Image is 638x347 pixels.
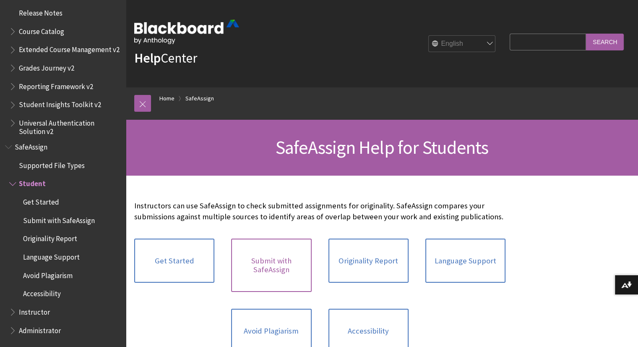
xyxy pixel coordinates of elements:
[134,50,197,66] a: HelpCenter
[134,239,214,283] a: Get Started
[19,98,101,109] span: Student Insights Toolkit v2
[134,20,239,44] img: Blackboard by Anthology
[429,36,496,53] select: Site Language Selector
[586,34,624,50] input: Search
[19,116,120,136] span: Universal Authentication Solution v2
[23,213,95,225] span: Submit with SafeAssign
[5,140,121,337] nav: Book outline for Blackboard SafeAssign
[19,61,74,72] span: Grades Journey v2
[23,195,59,206] span: Get Started
[19,6,62,17] span: Release Notes
[23,287,61,298] span: Accessibility
[425,239,505,283] a: Language Support
[276,136,489,159] span: SafeAssign Help for Students
[19,305,50,316] span: Instructor
[15,140,47,151] span: SafeAssign
[134,200,505,222] p: Instructors can use SafeAssign to check submitted assignments for originality. SafeAssign compare...
[19,323,61,335] span: Administrator
[19,24,64,36] span: Course Catalog
[185,93,214,104] a: SafeAssign
[134,50,161,66] strong: Help
[23,250,80,261] span: Language Support
[231,239,311,292] a: Submit with SafeAssign
[23,232,77,243] span: Originality Report
[19,177,46,188] span: Student
[23,268,73,280] span: Avoid Plagiarism
[19,79,93,91] span: Reporting Framework v2
[328,239,409,283] a: Originality Report
[159,93,174,104] a: Home
[19,158,85,170] span: Supported File Types
[19,43,120,54] span: Extended Course Management v2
